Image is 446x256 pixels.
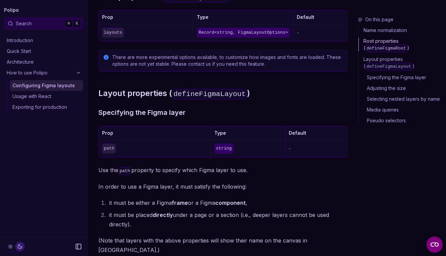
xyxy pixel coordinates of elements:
th: Prop [99,10,193,24]
a: Exporting for production [10,102,83,113]
a: Quick Start [4,46,83,57]
strong: directly [153,212,173,218]
code: defineFigmaLayout [365,63,413,70]
th: Default [293,10,347,24]
a: Selecting nested layers by name [359,94,443,104]
strong: frame [172,199,188,206]
a: Pseudo selectors [359,115,443,124]
th: Prop [99,126,211,140]
a: Media queries [359,104,443,115]
a: Adjusting the size [359,83,443,94]
th: Type [193,10,293,24]
code: defineFigmaRoot [365,44,407,52]
a: Polipo [4,5,19,15]
p: In order to use a Figma layer, it must satisfy the following: [98,182,348,191]
p: Use the property to specify which Figma layer to use. [98,165,348,175]
h3: On this page [358,16,443,23]
code: defineFigmaLayout [172,89,247,99]
button: Search⌘K [4,18,83,30]
a: Specifying the Figma layer [359,72,443,83]
a: Introduction [4,35,83,46]
code: Record<string, FigmaLayoutOptions> [197,28,289,38]
code: path [118,167,131,175]
button: Collapse Sidebar [73,241,84,252]
a: Usage with React [10,91,83,102]
a: Layout properties (defineFigmaLayout) [359,54,443,72]
button: Open CMP widget [426,236,443,253]
strong: component [215,199,246,206]
code: layouts [102,28,124,38]
a: Architecture [4,57,83,67]
span: - [297,30,299,35]
p: There are more experimental options available, to customize how images and fonts are loaded. Thes... [112,54,343,67]
th: Type [211,126,285,140]
p: (Note that layers with the above properties will show their name on the canvas in [GEOGRAPHIC_DAT... [98,236,348,255]
span: - [289,146,291,151]
kbd: ⌘ [65,20,72,27]
th: Default [285,126,347,140]
a: Name normalization [359,27,443,36]
kbd: K [73,20,81,27]
a: Layout properties (defineFigmaLayout) [98,88,250,99]
a: How to use Polipo [4,67,83,78]
button: Toggle Theme [5,242,25,252]
code: path [102,143,116,154]
li: it must be placed under a page or a section (i.e., deeper layers cannot be used directly). [107,210,348,229]
a: Specifying the Figma layer [98,107,186,118]
code: string [214,143,233,154]
a: Root properties (defineFigmaRoot) [359,36,443,54]
li: it must be either a Figma or a Figma , [107,198,348,207]
a: Configuring Figma layouts [10,80,83,91]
